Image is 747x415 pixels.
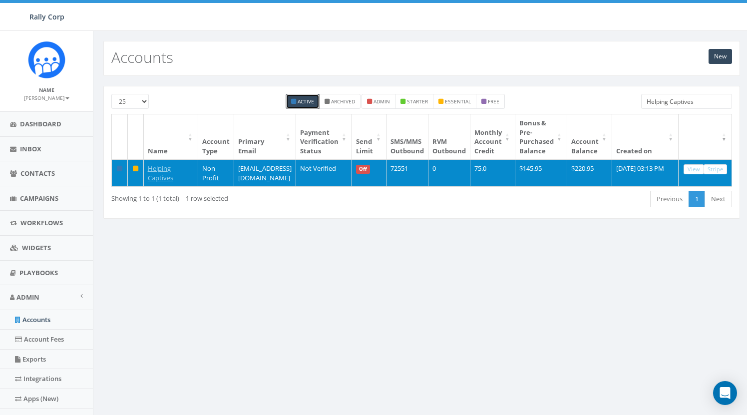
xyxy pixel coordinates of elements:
small: starter [407,98,428,105]
small: essential [445,98,471,105]
td: $145.95 [515,159,567,186]
td: $220.95 [567,159,612,186]
td: Non Profit [198,159,234,186]
img: Icon_1.png [28,41,65,78]
span: Dashboard [20,119,61,128]
td: Not Verified [296,159,352,186]
th: Primary Email : activate to sort column ascending [234,114,296,159]
div: Showing 1 to 1 (1 total) [111,190,361,203]
span: Rally Corp [29,12,64,21]
span: Campaigns [20,194,58,203]
th: Name: activate to sort column ascending [144,114,198,159]
a: Previous [650,191,689,207]
th: Bonus &amp; Pre-Purchased Balance: activate to sort column ascending [515,114,567,159]
td: 0 [428,159,470,186]
a: View [684,164,704,175]
input: Type to search [641,94,732,109]
th: Account Type [198,114,234,159]
th: SMS/MMS Outbound [386,114,428,159]
span: Playbooks [19,268,58,277]
a: Next [705,191,732,207]
span: Admin [16,293,39,302]
td: [EMAIL_ADDRESS][DOMAIN_NAME] [234,159,296,186]
small: Name [39,86,54,93]
td: 72551 [386,159,428,186]
td: [DATE] 03:13 PM [612,159,679,186]
a: Stripe [704,164,727,175]
span: Widgets [22,243,51,252]
a: [PERSON_NAME] [24,93,69,102]
small: Active [298,98,314,105]
div: Open Intercom Messenger [713,381,737,405]
th: Created on: activate to sort column ascending [612,114,679,159]
span: 1 row selected [186,194,228,203]
span: Inbox [20,144,41,153]
a: 1 [689,191,705,207]
span: Workflows [20,218,63,227]
small: free [488,98,499,105]
span: Contacts [20,169,55,178]
th: Send Limit: activate to sort column ascending [352,114,386,159]
small: [PERSON_NAME] [24,94,69,101]
span: Off [356,165,370,174]
a: Helping Captives [148,164,173,182]
th: Monthly Account Credit: activate to sort column ascending [470,114,515,159]
th: RVM Outbound [428,114,470,159]
td: 75.0 [470,159,515,186]
th: Account Balance: activate to sort column ascending [567,114,612,159]
th: Payment Verification Status : activate to sort column ascending [296,114,352,159]
small: admin [373,98,390,105]
small: Archived [331,98,355,105]
h2: Accounts [111,49,173,65]
a: New [709,49,732,64]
